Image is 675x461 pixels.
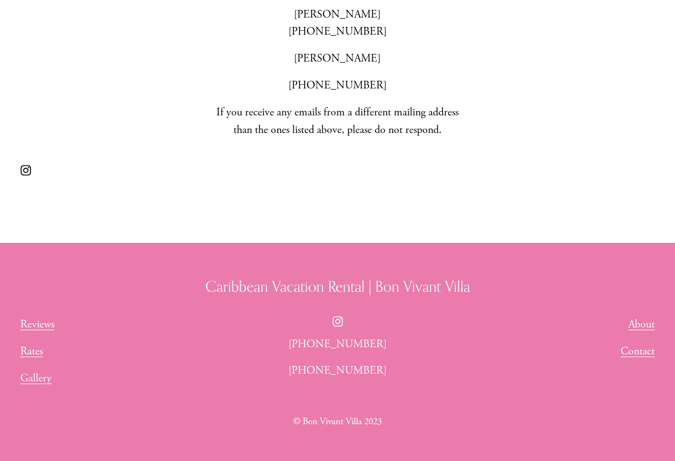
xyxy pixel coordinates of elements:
a: About [628,316,655,334]
p: [PHONE_NUMBER] [260,362,415,380]
p: [PHONE_NUMBER] [207,77,468,95]
p: © Bon Vivant Villa 2023 [260,414,415,429]
a: Instagram [332,316,343,327]
p: [PHONE_NUMBER] [260,336,415,353]
a: Instagram [20,165,31,176]
a: Contact [621,343,655,360]
a: Gallery [20,370,52,387]
p: [PERSON_NAME] [PHONE_NUMBER] [207,6,468,41]
a: Rates [20,343,43,360]
h3: Caribbean Vacation Rental | Bon Vivant Villa [20,276,655,297]
a: Reviews [20,316,54,334]
p: [PERSON_NAME] [207,50,468,68]
p: If you receive any emails from a different mailing address than the ones listed above, please do ... [207,104,468,139]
